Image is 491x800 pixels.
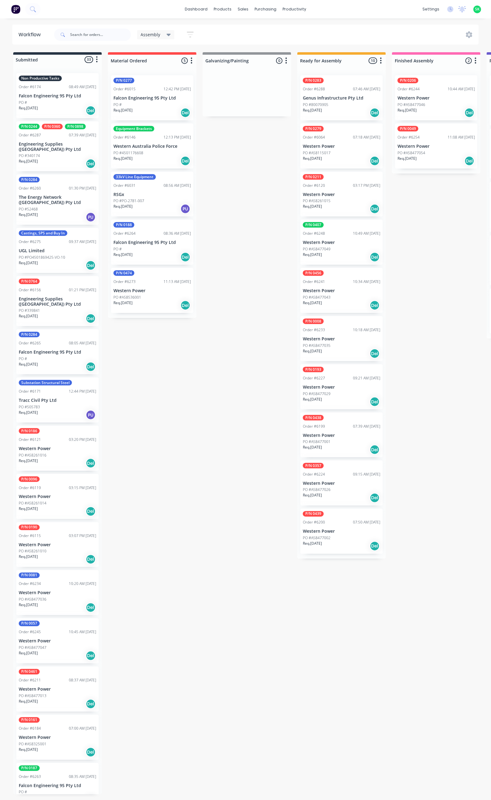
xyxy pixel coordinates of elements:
div: P/N 0049Order #625411:08 AM [DATE]Western PowerPO #A58477054Req.[DATE]Del [395,124,477,169]
p: Western Power [303,288,380,293]
p: Req. [DATE] [19,105,38,111]
div: P/N 0360 [42,124,63,129]
div: P/N 0211Order #612003:17 PM [DATE]Western PowerPO #A58261015Req.[DATE]Del [300,172,383,217]
div: Order #6233 [303,327,325,333]
div: Del [370,156,380,166]
p: Falcon Engineering 95 Pty Ltd [113,240,191,245]
div: Del [370,493,380,503]
div: P/N 0096Order #611903:15 PM [DATE]Western PowerPO #A58261014Req.[DATE]Del [16,474,99,519]
p: Western Power [19,687,96,692]
div: Del [180,300,190,310]
div: P/N 0438Order #619907:39 AM [DATE]Western PowerPO #A58477001Req.[DATE]Del [300,413,383,458]
div: Del [370,541,380,551]
div: Order #6224 [303,472,325,477]
div: Castings, SPS and Buy InOrder #627509:37 AM [DATE]UGL LimitedPO #PO4501869425-VO-10Req.[DATE]Del [16,228,99,273]
div: 09:15 AM [DATE] [353,472,380,477]
p: Req. [DATE] [19,602,38,608]
p: Req. [DATE] [19,212,38,218]
div: Equipment Brackets [113,126,154,131]
p: Falcon Engineering 95 Pty Ltd [113,96,191,101]
div: Del [86,362,96,372]
div: sales [235,5,251,14]
div: Del [86,314,96,324]
p: Req. [DATE] [19,458,38,464]
p: Req. [DATE] [113,252,133,257]
div: P/N 0186Order #612103:20 PM [DATE]Western PowerPO #A58261016Req.[DATE]Del [16,426,99,471]
div: P/N 0081 [19,573,40,578]
p: PO # [19,100,27,105]
div: Non Productive Tasks [19,76,62,81]
div: Workflow [18,31,44,38]
div: Del [86,747,96,757]
div: P/N 0188 [113,222,134,228]
p: PO #A58261014 [19,501,46,506]
p: Req. [DATE] [113,204,133,209]
div: 08:05 AM [DATE] [69,340,96,346]
div: settings [419,5,442,14]
div: P/N 0461 [19,669,40,675]
div: 09:37 AM [DATE] [69,239,96,245]
p: Western Power [303,240,380,245]
p: Req. [DATE] [19,410,38,415]
div: P/N 0193Order #622709:21 AM [DATE]Western PowerPO #A58477029Req.[DATE]Del [300,364,383,410]
p: Req. [DATE] [398,156,417,161]
div: P/N 0190Order #611503:07 PM [DATE]Western PowerPO #A58261010Req.[DATE]Del [16,522,99,567]
p: Western Power [303,481,380,486]
div: 10:20 AM [DATE] [69,581,96,587]
div: 07:46 AM [DATE] [353,86,380,92]
div: P/N 0284Order #626508:05 AM [DATE]Falcon Engineering 95 Pty LtdPO #Req.[DATE]Del [16,329,99,375]
p: Req. [DATE] [19,699,38,704]
div: Order #6234 [19,581,41,587]
div: purchasing [251,5,279,14]
p: PO #339841 [19,308,40,313]
div: Del [86,507,96,516]
p: Req. [DATE] [398,108,417,113]
div: P/N 0284 [19,332,40,337]
p: PO #340174 [19,153,40,159]
div: PU [180,204,190,214]
p: Western Power [113,288,191,293]
p: Req. [DATE] [303,252,322,257]
div: P/N 0161Order #618407:00 AM [DATE]Western PowerPO #A58325001Req.[DATE]Del [16,715,99,760]
p: PO #A58536001 [113,295,141,300]
p: PO #52468 [19,206,38,212]
div: P/N 0193 [303,367,324,372]
div: P/N 0057 [19,621,40,626]
div: Order #6211 [19,678,41,683]
p: Falcon Engineering 95 Pty Ltd [19,93,96,99]
div: Order #6275 [19,239,41,245]
div: P/N 0008Order #623310:18 AM [DATE]Western PowerPO #A58477035Req.[DATE]Del [300,316,383,361]
div: Order #6273 [113,279,136,284]
div: Order #6245 [19,629,41,635]
div: P/N 0439 [303,511,324,517]
div: Del [86,261,96,270]
p: Req. [DATE] [19,362,38,367]
div: Del [180,108,190,118]
div: P/N 0456Order #624110:34 AM [DATE]Western PowerPO #A58477043Req.[DATE]Del [300,268,383,313]
div: P/N 0186 [19,428,40,434]
div: PU [86,410,96,420]
p: Req. [DATE] [303,397,322,402]
p: Western Power [303,336,380,342]
div: 01:30 PM [DATE] [69,186,96,191]
div: P/N 0211 [303,174,324,180]
div: P/N 0244P/N 0360P/N 0898Order #628707:39 AM [DATE]Engineering Supplies ([GEOGRAPHIC_DATA]) Pty Lt... [16,121,99,172]
div: Del [86,603,96,613]
div: Order #6184 [19,726,41,731]
div: Order #6199 [303,424,325,429]
div: Order #6115 [19,533,41,539]
div: 07:39 AM [DATE] [353,424,380,429]
p: Req. [DATE] [19,260,38,266]
div: 08:49 AM [DATE] [69,84,96,90]
div: 10:34 AM [DATE] [353,279,380,284]
p: Req. [DATE] [19,747,38,753]
div: P/N 0279Order #606407:18 AM [DATE]Western PowerPO #A58115017Req.[DATE]Del [300,124,383,169]
div: 10:18 AM [DATE] [353,327,380,333]
p: Req. [DATE] [19,159,38,164]
p: PO #A58477049 [303,246,331,252]
p: Req. [DATE] [303,204,322,209]
div: Del [86,555,96,564]
div: P/N 0898 [65,124,86,129]
div: productivity [279,5,309,14]
p: Western Power [303,529,380,534]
